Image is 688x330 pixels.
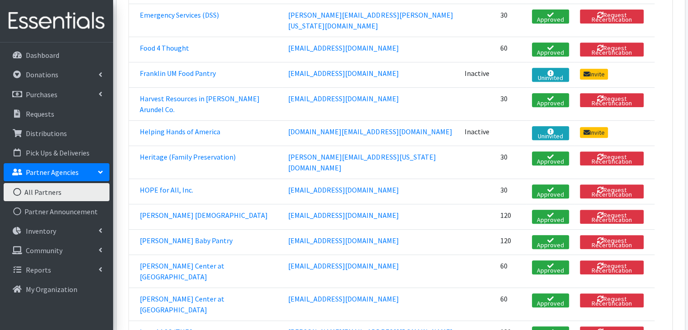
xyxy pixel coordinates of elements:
[140,69,216,78] a: Franklin UM Food Pantry
[532,93,569,107] a: Approved
[532,235,569,249] a: Approved
[288,69,399,78] a: [EMAIL_ADDRESS][DOMAIN_NAME]
[288,94,399,103] a: [EMAIL_ADDRESS][DOMAIN_NAME]
[580,260,644,274] button: Request Recertification
[532,210,569,224] a: Approved
[459,62,495,87] td: Inactive
[532,9,569,24] a: Approved
[532,68,569,82] a: Uninvited
[26,285,77,294] p: My Organization
[4,163,109,181] a: Partner Agencies
[495,4,527,37] td: 30
[532,260,569,274] a: Approved
[580,93,644,107] button: Request Recertification
[495,146,527,179] td: 30
[140,152,236,161] a: Heritage (Family Preservation)
[532,126,569,140] a: Uninvited
[580,293,644,307] button: Request Recertification
[580,235,644,249] button: Request Recertification
[495,179,527,204] td: 30
[532,42,569,57] a: Approved
[26,51,59,60] p: Dashboard
[288,10,453,30] a: [PERSON_NAME][EMAIL_ADDRESS][PERSON_NAME][US_STATE][DOMAIN_NAME]
[140,261,224,281] a: [PERSON_NAME] Center at [GEOGRAPHIC_DATA]
[140,127,220,136] a: Helping Hands of America
[4,280,109,298] a: My Organization
[580,151,644,165] button: Request Recertification
[4,144,109,162] a: Pick Ups & Deliveries
[580,42,644,57] button: Request Recertification
[26,90,57,99] p: Purchases
[495,204,527,229] td: 120
[26,148,90,157] p: Pick Ups & Deliveries
[26,226,56,236] p: Inventory
[140,43,189,52] a: Food 4 Thought
[580,210,644,224] button: Request Recertification
[495,37,527,62] td: 60
[4,222,109,240] a: Inventory
[288,43,399,52] a: [EMAIL_ADDRESS][DOMAIN_NAME]
[288,211,399,220] a: [EMAIL_ADDRESS][DOMAIN_NAME]
[4,124,109,142] a: Distributions
[495,288,527,321] td: 60
[26,265,51,274] p: Reports
[580,127,608,138] a: Invite
[288,261,399,270] a: [EMAIL_ADDRESS][DOMAIN_NAME]
[4,46,109,64] a: Dashboard
[140,10,219,19] a: Emergency Services (DSS)
[532,184,569,198] a: Approved
[4,241,109,259] a: Community
[532,293,569,307] a: Approved
[26,168,79,177] p: Partner Agencies
[26,129,67,138] p: Distributions
[26,246,62,255] p: Community
[288,185,399,194] a: [EMAIL_ADDRESS][DOMAIN_NAME]
[140,236,232,245] a: [PERSON_NAME] Baby Pantry
[532,151,569,165] a: Approved
[140,211,268,220] a: [PERSON_NAME] [DEMOGRAPHIC_DATA]
[580,69,608,80] a: Invite
[26,70,58,79] p: Donations
[4,66,109,84] a: Donations
[459,120,495,146] td: Inactive
[4,85,109,104] a: Purchases
[4,105,109,123] a: Requests
[288,152,436,172] a: [PERSON_NAME][EMAIL_ADDRESS][US_STATE][DOMAIN_NAME]
[288,294,399,303] a: [EMAIL_ADDRESS][DOMAIN_NAME]
[140,185,193,194] a: HOPE for All, Inc.
[288,236,399,245] a: [EMAIL_ADDRESS][DOMAIN_NAME]
[4,183,109,201] a: All Partners
[580,9,644,24] button: Request Recertification
[4,261,109,279] a: Reports
[26,109,54,118] p: Requests
[4,6,109,36] img: HumanEssentials
[495,87,527,120] td: 30
[495,255,527,288] td: 60
[4,203,109,221] a: Partner Announcement
[580,184,644,198] button: Request Recertification
[495,229,527,255] td: 120
[140,94,260,114] a: Harvest Resources in [PERSON_NAME] Arundel Co.
[140,294,224,314] a: [PERSON_NAME] Center at [GEOGRAPHIC_DATA]
[288,127,452,136] a: [DOMAIN_NAME][EMAIL_ADDRESS][DOMAIN_NAME]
